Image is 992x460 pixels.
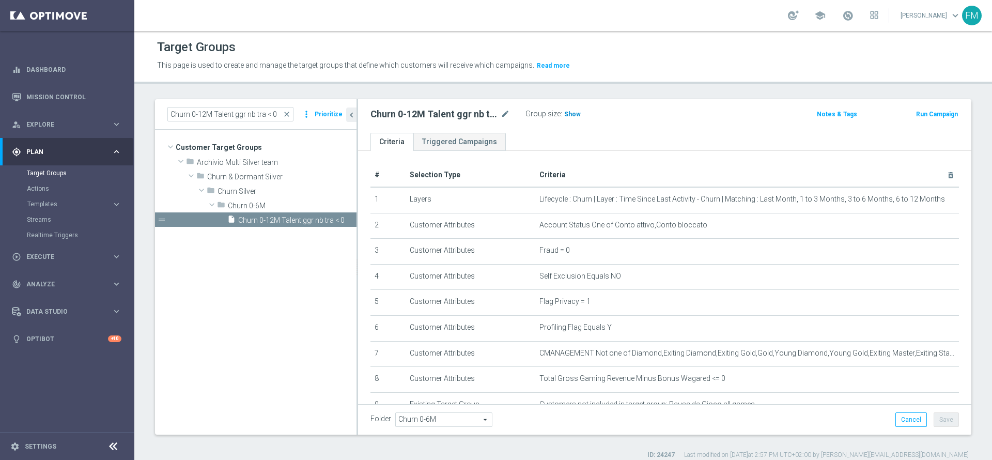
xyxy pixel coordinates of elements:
[934,412,959,427] button: Save
[25,443,56,450] a: Settings
[647,451,675,459] label: ID: 24247
[347,110,357,120] i: chevron_left
[539,323,612,332] span: Profiling Flag Equals Y
[26,83,121,111] a: Mission Control
[370,392,406,418] td: 9
[27,212,133,227] div: Streams
[12,65,21,74] i: equalizer
[370,108,499,120] h2: Churn 0-12M Talent ggr nb tra < 0
[157,40,236,55] h1: Target Groups
[816,109,858,120] button: Notes & Tags
[525,110,561,118] label: Group size
[11,66,122,74] button: equalizer Dashboard
[11,120,122,129] div: person_search Explore keyboard_arrow_right
[346,108,357,122] button: chevron_left
[370,133,413,151] a: Criteria
[26,56,121,83] a: Dashboard
[406,290,535,316] td: Customer Attributes
[406,315,535,341] td: Customer Attributes
[197,158,357,167] span: Archivio Multi Silver team
[370,187,406,213] td: 1
[12,280,21,289] i: track_changes
[413,133,506,151] a: Triggered Campaigns
[406,341,535,367] td: Customer Attributes
[112,119,121,129] i: keyboard_arrow_right
[27,185,107,193] a: Actions
[406,264,535,290] td: Customer Attributes
[406,163,535,187] th: Selection Type
[962,6,982,25] div: FM
[900,8,962,23] a: [PERSON_NAME]keyboard_arrow_down
[684,451,969,459] label: Last modified on [DATE] at 2:57 PM UTC+02:00 by [PERSON_NAME][EMAIL_ADDRESS][DOMAIN_NAME]
[218,187,357,196] span: Churn Silver
[27,165,133,181] div: Target Groups
[313,108,344,121] button: Prioritize
[12,83,121,111] div: Mission Control
[112,147,121,157] i: keyboard_arrow_right
[27,200,122,208] button: Templates keyboard_arrow_right
[12,252,21,262] i: play_circle_outline
[539,374,725,383] span: Total Gross Gaming Revenue Minus Bonus Wagared <= 0
[27,201,101,207] span: Templates
[370,367,406,393] td: 8
[157,61,534,69] span: This page is used to create and manage the target groups that define which customers will receive...
[539,171,566,179] span: Criteria
[11,280,122,288] button: track_changes Analyze keyboard_arrow_right
[12,120,21,129] i: person_search
[539,195,945,204] span: Lifecycle : Churn | Layer : Time Since Last Activity - Churn | Matching : Last Month, 1 to 3 Mont...
[238,216,357,225] span: Churn 0-12M Talent ggr nb tra &lt; 0
[27,216,107,224] a: Streams
[11,335,122,343] button: lightbulb Optibot +10
[12,307,112,316] div: Data Studio
[539,272,621,281] span: Self Exclusion Equals NO
[11,148,122,156] button: gps_fixed Plan keyboard_arrow_right
[915,109,959,120] button: Run Campaign
[406,213,535,239] td: Customer Attributes
[539,246,570,255] span: Fraud = 0
[539,221,707,229] span: Account Status One of Conto attivo,Conto bloccato
[196,172,205,183] i: folder
[217,201,225,212] i: folder
[207,173,357,181] span: Churn &amp; Dormant Silver
[11,253,122,261] button: play_circle_outline Execute keyboard_arrow_right
[27,201,112,207] div: Templates
[27,231,107,239] a: Realtime Triggers
[564,111,581,118] span: Show
[12,252,112,262] div: Execute
[12,120,112,129] div: Explore
[370,315,406,341] td: 6
[27,227,133,243] div: Realtime Triggers
[406,392,535,418] td: Existing Target Group
[10,442,20,451] i: settings
[27,169,107,177] a: Target Groups
[12,56,121,83] div: Dashboard
[539,400,755,409] span: Customers not included in target group: Pausa da Gioco all games
[12,280,112,289] div: Analyze
[112,252,121,262] i: keyboard_arrow_right
[895,412,927,427] button: Cancel
[11,93,122,101] button: Mission Control
[26,325,108,352] a: Optibot
[501,108,510,120] i: mode_edit
[539,297,591,306] span: Flag Privacy = 1
[561,110,562,118] label: :
[112,279,121,289] i: keyboard_arrow_right
[12,147,21,157] i: gps_fixed
[950,10,961,21] span: keyboard_arrow_down
[112,306,121,316] i: keyboard_arrow_right
[370,415,391,423] label: Folder
[539,349,955,358] span: CMANAGEMENT Not one of Diamond,Exiting Diamond,Exiting Gold,Gold,Young Diamond,Young Gold,Exiting...
[301,107,312,121] i: more_vert
[26,281,112,287] span: Analyze
[406,239,535,265] td: Customer Attributes
[108,335,121,342] div: +10
[26,309,112,315] span: Data Studio
[370,163,406,187] th: #
[186,157,194,169] i: folder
